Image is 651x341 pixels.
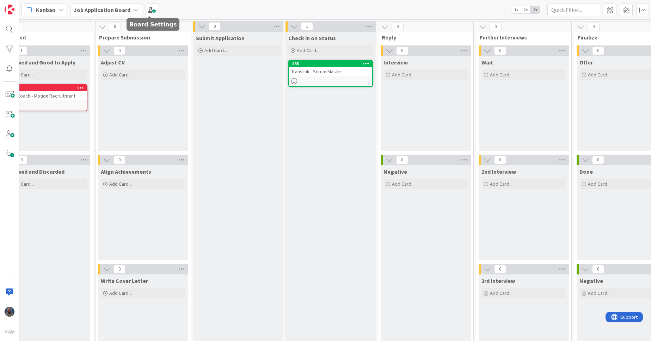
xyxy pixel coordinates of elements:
[5,5,14,14] img: Visit kanbanzone.com
[109,23,121,31] span: 0
[101,168,151,175] span: Align Achievements
[579,168,593,175] span: Done
[494,265,506,273] span: 0
[530,6,540,13] span: 3x
[490,290,512,296] span: Add Card...
[383,168,407,175] span: Negative
[113,265,125,273] span: 0
[289,61,372,76] div: 835Translink - Scrum Master
[494,46,506,55] span: 0
[1,34,84,41] span: Reviewed
[113,46,125,55] span: 0
[74,6,130,13] b: Job Application Board
[511,6,521,13] span: 1x
[490,181,512,187] span: Add Card...
[5,307,14,317] img: JS
[204,47,227,54] span: Add Card...
[288,35,336,42] span: Check in on Status
[579,59,593,66] span: Offer
[16,46,27,55] span: 1
[289,61,372,67] div: 835
[490,72,512,78] span: Add Card...
[3,168,65,175] span: Reviewed and Discarded
[588,23,600,31] span: 0
[209,22,221,31] span: 0
[392,23,404,31] span: 0
[36,6,55,14] span: Kanban
[396,46,408,55] span: 0
[396,156,408,164] span: 0
[109,181,132,187] span: Add Card...
[4,91,87,100] div: Agile Coach - Motion Recruitment
[129,21,177,28] h5: Board Settings
[113,156,125,164] span: 0
[592,46,604,55] span: 0
[592,265,604,273] span: 0
[383,59,408,66] span: Interview
[3,59,75,66] span: Reviewed and Good to Apply
[481,168,516,175] span: 2nd Interview
[588,290,610,296] span: Add Card...
[481,277,515,284] span: 3rd Interview
[588,181,610,187] span: Add Card...
[11,181,34,187] span: Add Card...
[99,34,182,41] span: Prepare Submission
[292,61,372,66] div: 835
[101,59,125,66] span: Adjust CV
[592,156,604,164] span: 0
[547,4,600,16] input: Quick Filter...
[3,84,87,111] a: 836Agile Coach - Motion Recruitment
[521,6,530,13] span: 2x
[382,34,465,41] span: Reply
[196,35,245,42] span: Submit Application
[11,72,34,78] span: Add Card...
[4,85,87,100] div: 836Agile Coach - Motion Recruitment
[4,85,87,91] div: 836
[392,72,414,78] span: Add Card...
[588,72,610,78] span: Add Card...
[288,60,373,87] a: 835Translink - Scrum Master
[494,156,506,164] span: 0
[490,23,502,31] span: 0
[392,181,414,187] span: Add Card...
[101,277,148,284] span: Write Cover Letter
[301,22,313,31] span: 1
[480,34,563,41] span: Further Interviews
[579,277,603,284] span: Negative
[5,327,14,336] img: avatar
[16,156,27,164] span: 0
[109,290,132,296] span: Add Card...
[15,1,32,10] span: Support
[7,86,87,91] div: 836
[481,59,493,66] span: Wait
[109,72,132,78] span: Add Card...
[297,47,319,54] span: Add Card...
[289,67,372,76] div: Translink - Scrum Master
